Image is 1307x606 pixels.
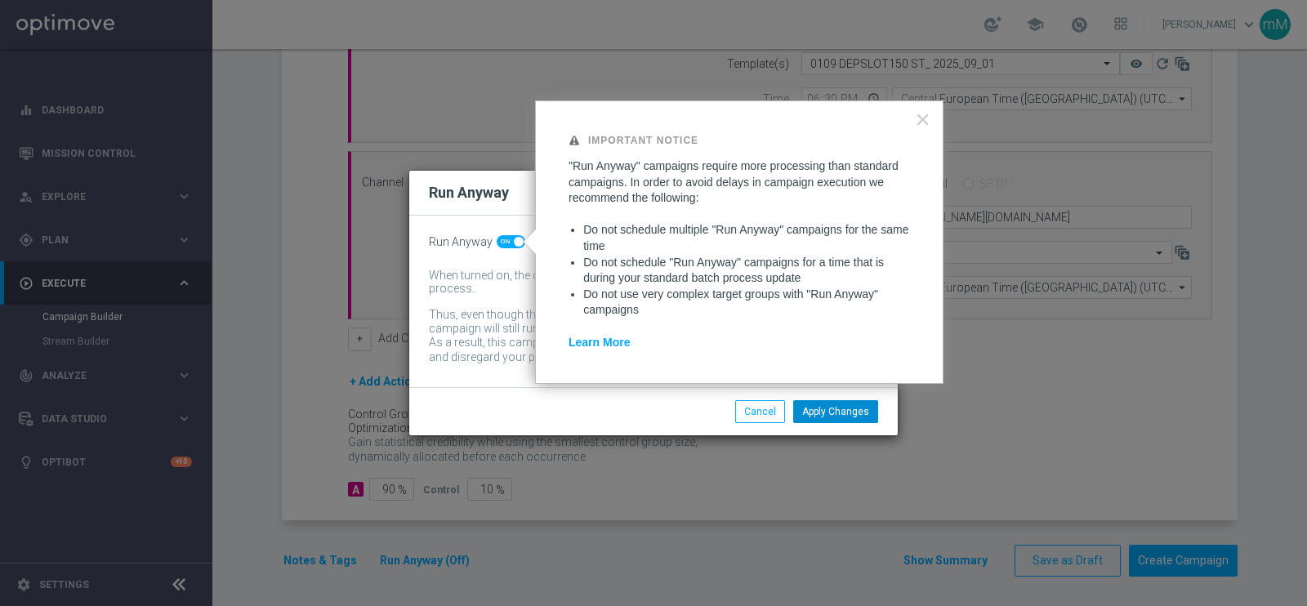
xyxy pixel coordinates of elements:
[915,106,930,132] button: Close
[583,287,910,319] li: Do not use very complex target groups with "Run Anyway" campaigns
[429,336,854,368] div: As a result, this campaign might include customers whose data has been changed and disregard your...
[583,222,910,254] li: Do not schedule multiple "Run Anyway" campaigns for the same time
[429,269,854,296] div: When turned on, the campaign will be executed regardless of your site's batch-data process.
[429,308,854,336] div: Thus, even though the batch-data process might not be complete by then, the campaign will still r...
[569,336,630,349] a: Learn More
[429,183,509,203] h2: Run Anyway
[429,235,493,249] span: Run Anyway
[569,158,910,207] p: "Run Anyway" campaigns require more processing than standard campaigns. In order to avoid delays ...
[583,255,910,287] li: Do not schedule "Run Anyway" campaigns for a time that is during your standard batch process update
[735,400,785,423] button: Cancel
[588,135,698,146] strong: Important Notice
[793,400,878,423] button: Apply Changes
